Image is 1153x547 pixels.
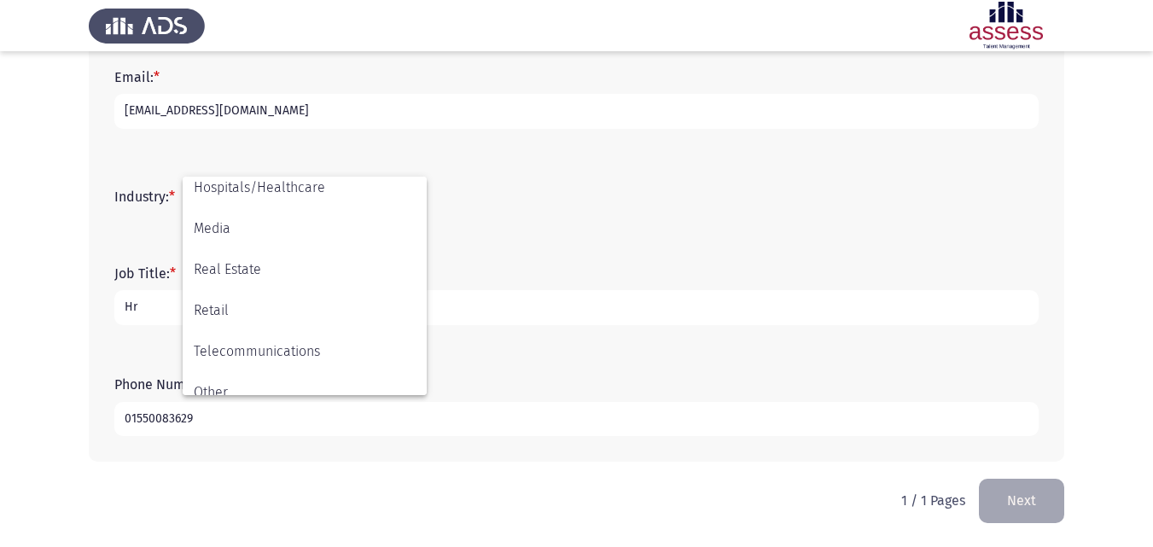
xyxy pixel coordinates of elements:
[194,290,416,331] span: Retail
[194,167,416,208] span: Hospitals/Healthcare
[194,208,416,249] span: Media
[194,331,416,372] span: Telecommunications
[194,372,416,413] span: Other
[194,249,416,290] span: Real Estate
